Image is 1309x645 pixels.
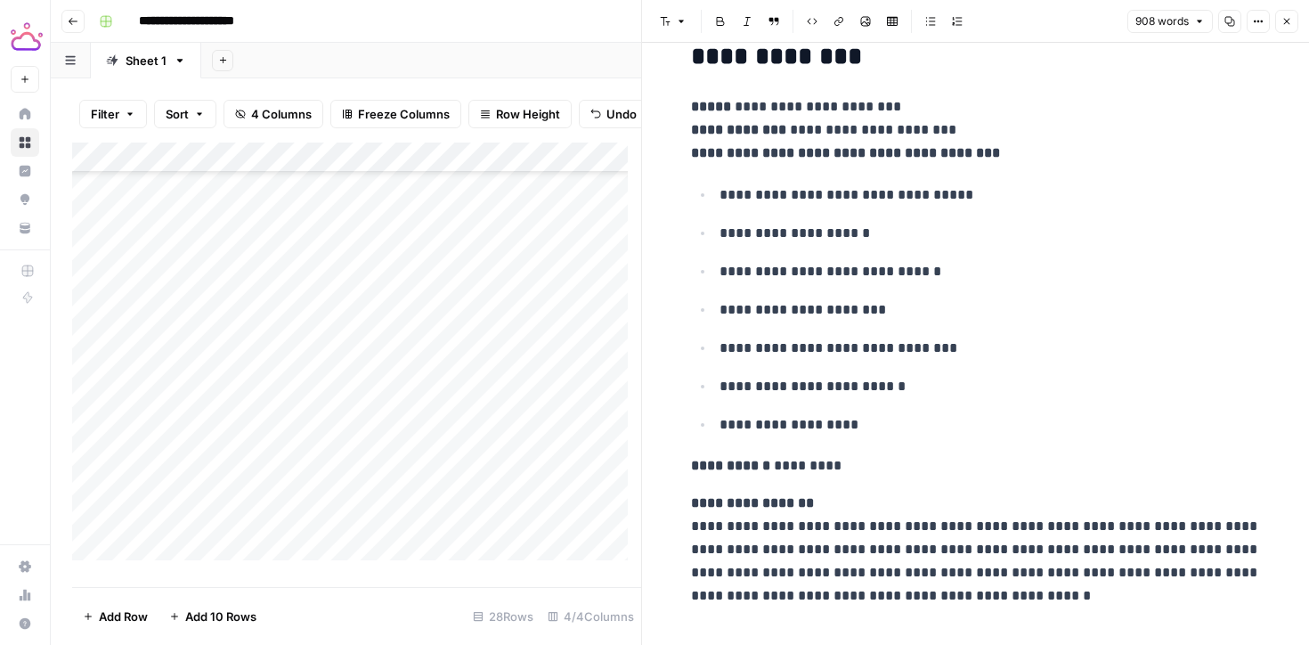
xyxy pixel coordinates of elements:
[11,20,43,53] img: Tactiq Logo
[224,100,323,128] button: 4 Columns
[11,157,39,185] a: Insights
[166,105,189,123] span: Sort
[11,552,39,581] a: Settings
[606,105,637,123] span: Undo
[11,14,39,59] button: Workspace: Tactiq
[11,609,39,638] button: Help + Support
[72,602,159,631] button: Add Row
[1135,13,1189,29] span: 908 words
[11,185,39,214] a: Opportunities
[11,214,39,242] a: Your Data
[466,602,541,631] div: 28 Rows
[185,608,256,625] span: Add 10 Rows
[251,105,312,123] span: 4 Columns
[468,100,572,128] button: Row Height
[91,105,119,123] span: Filter
[79,100,147,128] button: Filter
[126,52,167,69] div: Sheet 1
[91,43,201,78] a: Sheet 1
[11,581,39,609] a: Usage
[154,100,216,128] button: Sort
[1127,10,1213,33] button: 908 words
[330,100,461,128] button: Freeze Columns
[11,100,39,128] a: Home
[11,128,39,157] a: Browse
[496,105,560,123] span: Row Height
[579,100,648,128] button: Undo
[159,602,267,631] button: Add 10 Rows
[358,105,450,123] span: Freeze Columns
[99,608,148,625] span: Add Row
[541,602,641,631] div: 4/4 Columns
